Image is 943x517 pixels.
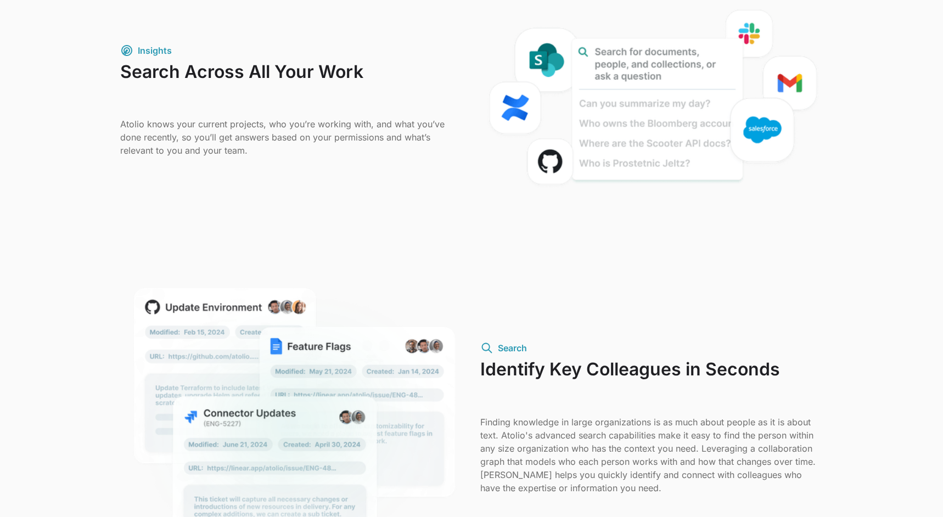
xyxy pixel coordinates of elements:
[480,359,823,402] h3: Identify Key Colleagues in Seconds
[480,415,823,494] p: Finding knowledge in large organizations is as much about people as it is about text. Atolio's ad...
[888,464,943,517] iframe: Chat Widget
[120,61,463,104] h3: Search Across All Your Work
[120,117,463,157] p: Atolio knows your current projects, who you’re working with, and what you’ve done recently, so yo...
[498,341,527,355] div: Search
[480,5,823,195] img: image
[138,44,172,57] div: Insights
